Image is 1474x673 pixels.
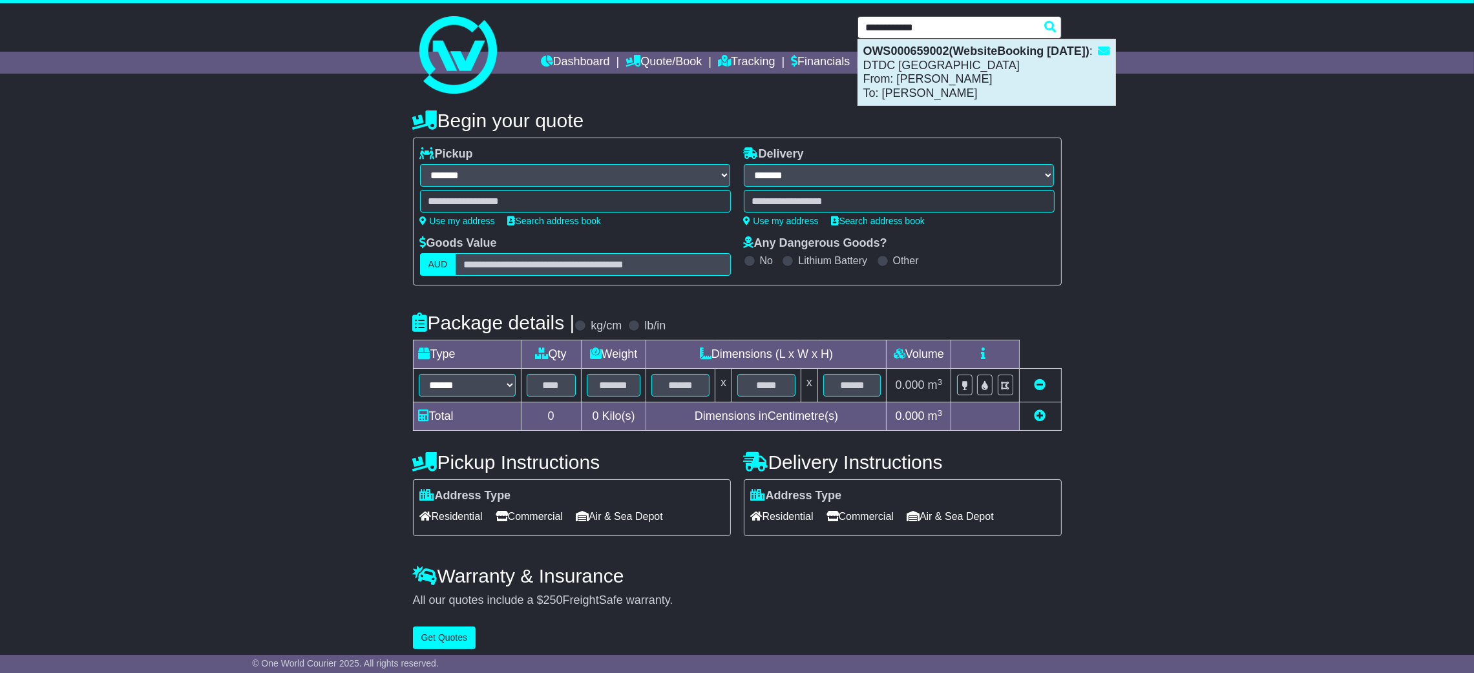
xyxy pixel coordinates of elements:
[801,369,817,402] td: x
[413,312,575,333] h4: Package details |
[887,340,951,369] td: Volume
[798,254,867,267] label: Lithium Battery
[576,506,663,526] span: Air & Sea Depot
[413,594,1062,608] div: All our quotes include a $ FreightSafe warranty.
[751,506,814,526] span: Residential
[938,408,943,418] sup: 3
[420,216,495,226] a: Use my address
[496,506,563,526] span: Commercial
[592,409,598,422] span: 0
[896,378,925,391] span: 0.000
[938,377,943,387] sup: 3
[521,340,581,369] td: Qty
[591,319,622,333] label: kg/cm
[413,110,1062,131] h4: Begin your quote
[420,489,511,503] label: Address Type
[744,147,804,161] label: Delivery
[744,451,1062,473] h4: Delivery Instructions
[863,45,1090,57] strong: OWS000659002(WebsiteBooking [DATE])
[1035,409,1046,422] a: Add new item
[413,565,1062,586] h4: Warranty & Insurance
[907,506,994,526] span: Air & Sea Depot
[858,39,1115,105] div: : DTDC [GEOGRAPHIC_DATA] From: [PERSON_NAME] To: [PERSON_NAME]
[896,409,925,422] span: 0.000
[760,254,773,267] label: No
[715,369,732,402] td: x
[413,451,731,473] h4: Pickup Instructions
[420,236,497,251] label: Goods Value
[751,489,842,503] label: Address Type
[541,52,610,74] a: Dashboard
[744,216,819,226] a: Use my address
[791,52,850,74] a: Financials
[718,52,775,74] a: Tracking
[413,402,521,431] td: Total
[832,216,925,226] a: Search address book
[543,594,563,606] span: 250
[521,402,581,431] td: 0
[826,506,894,526] span: Commercial
[581,402,646,431] td: Kilo(s)
[252,658,439,668] span: © One World Courier 2025. All rights reserved.
[928,378,943,391] span: m
[508,216,601,226] a: Search address book
[581,340,646,369] td: Weight
[626,52,702,74] a: Quote/Book
[413,626,476,649] button: Get Quotes
[646,402,887,431] td: Dimensions in Centimetre(s)
[928,409,943,422] span: m
[420,147,473,161] label: Pickup
[420,253,456,276] label: AUD
[744,236,887,251] label: Any Dangerous Goods?
[893,254,919,267] label: Other
[1035,378,1046,391] a: Remove this item
[646,340,887,369] td: Dimensions (L x W x H)
[644,319,666,333] label: lb/in
[420,506,483,526] span: Residential
[413,340,521,369] td: Type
